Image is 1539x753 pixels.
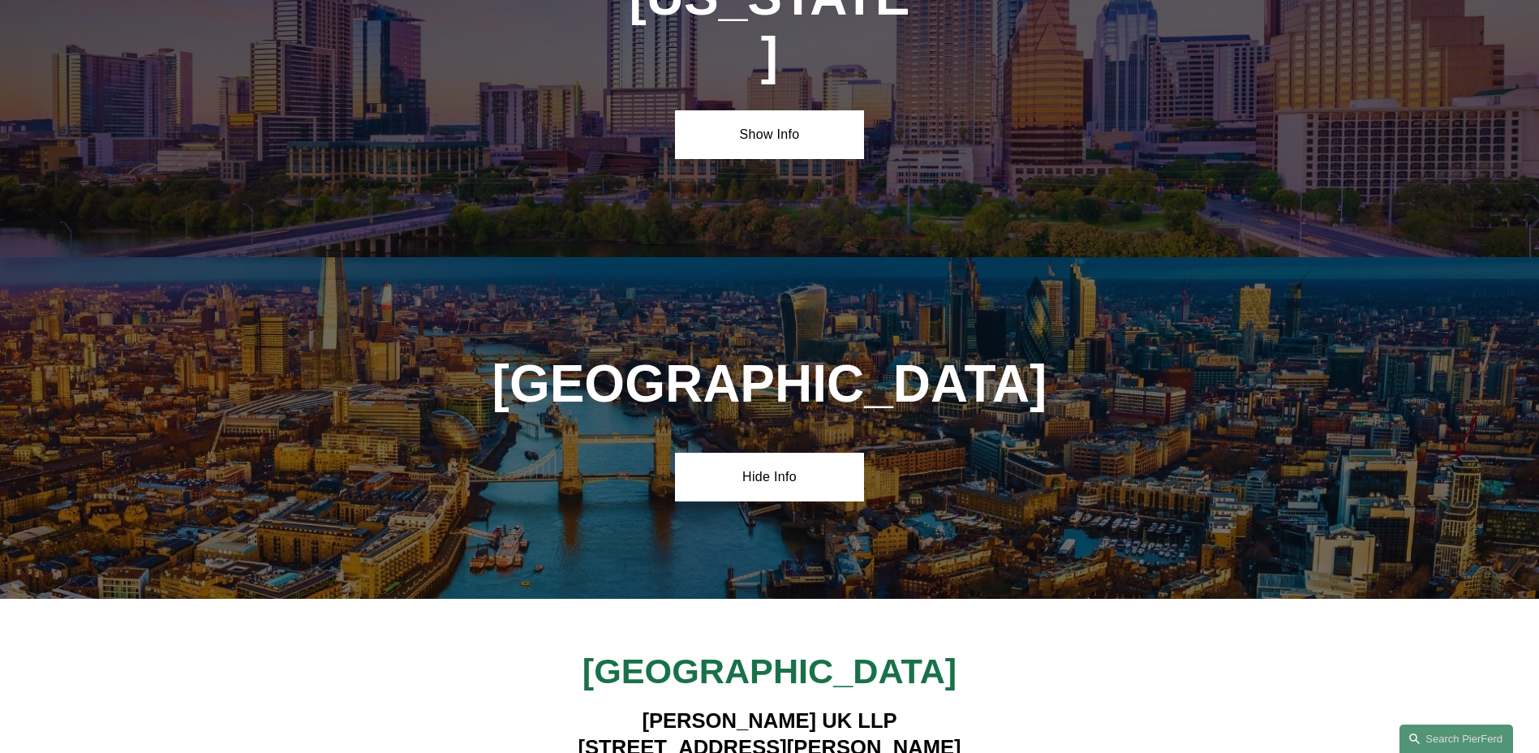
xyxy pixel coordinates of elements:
[675,453,864,501] a: Hide Info
[1399,725,1513,753] a: Search this site
[582,652,957,691] span: [GEOGRAPHIC_DATA]
[675,110,864,159] a: Show Info
[486,355,1054,414] h1: [GEOGRAPHIC_DATA]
